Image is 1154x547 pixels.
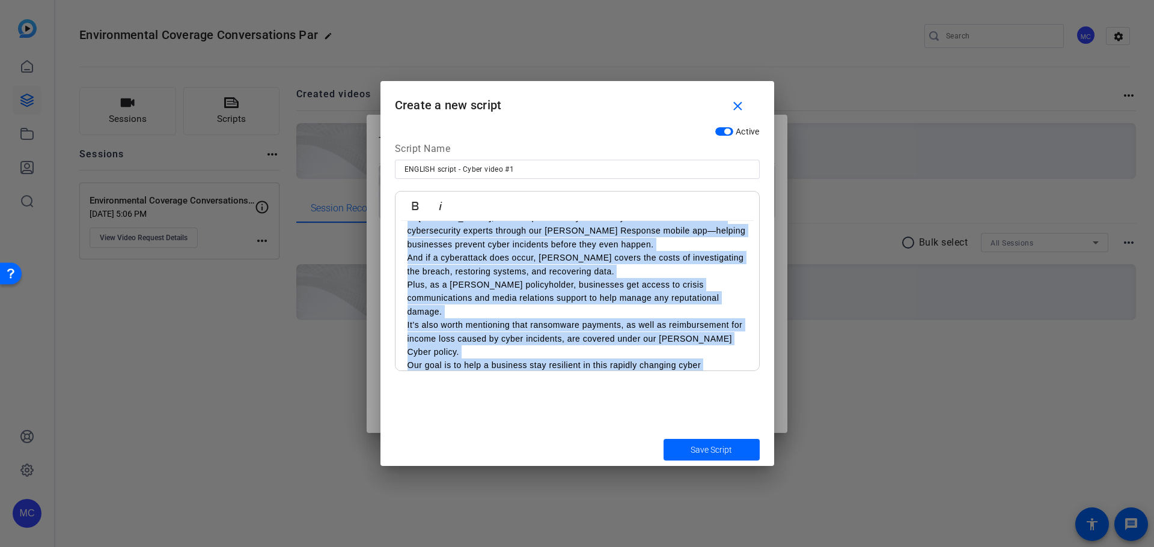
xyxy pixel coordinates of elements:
[691,444,732,456] span: Save Script
[408,318,747,358] p: It’s also worth mentioning that ransomware payments, as well as reimbursement for income loss cau...
[408,251,747,278] p: And if a cyberattack does occur, [PERSON_NAME] covers the costs of investigating the breach, rest...
[408,211,747,251] p: At [PERSON_NAME], we offer proactive cybersecurity tools and 24/7 access to cybersecurity experts...
[408,358,747,385] p: Our goal is to help a business stay resilient in this rapidly changing cyber landscape.
[730,99,745,114] mat-icon: close
[405,162,750,177] input: Enter Script Name
[429,194,452,218] button: Italic (Ctrl+I)
[380,81,774,120] h1: Create a new script
[404,194,427,218] button: Bold (Ctrl+B)
[736,127,760,136] span: Active
[408,278,747,318] p: Plus, as a [PERSON_NAME] policyholder, businesses get access to crisis communications and media r...
[395,142,760,160] div: Script Name
[664,439,760,461] button: Save Script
